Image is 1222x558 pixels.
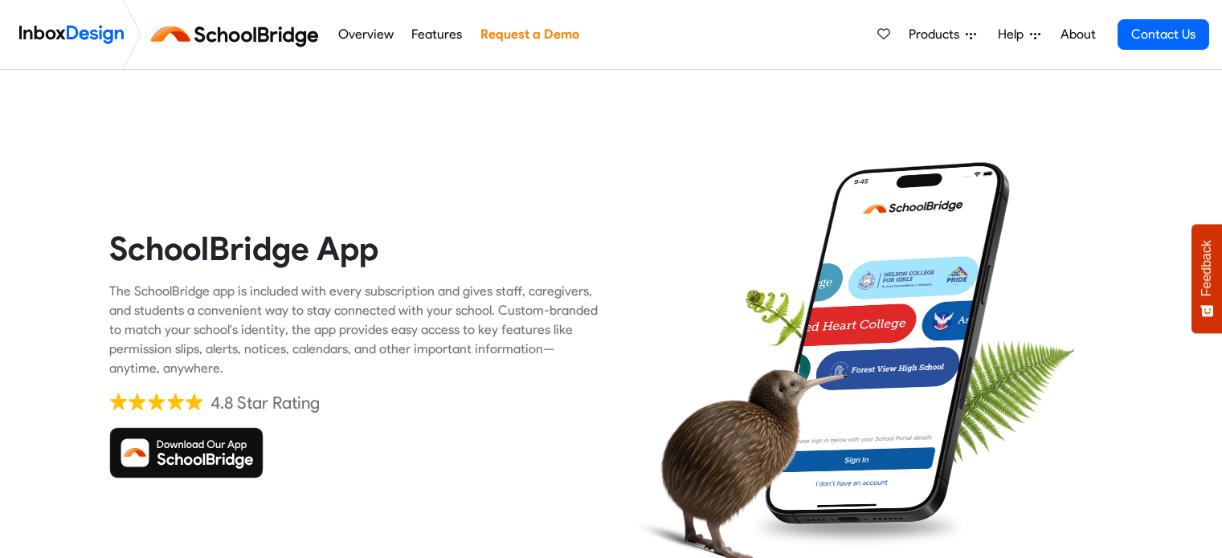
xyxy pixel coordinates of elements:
a: Help [991,18,1047,51]
a: Contact Us [1118,19,1209,50]
button: Feedback - Show survey [1191,224,1222,333]
span: Products [909,25,966,44]
a: Overview [333,18,398,51]
a: About [1056,18,1100,51]
heading: SchoolBridge App [109,228,599,269]
img: schoolbridge logo [148,15,329,54]
a: Request a Demo [476,18,583,51]
img: Download SchoolBridge App [109,427,264,479]
span: Help [998,25,1030,44]
img: shadow.png [747,503,968,550]
a: Products [902,18,983,51]
a: Features [407,18,467,51]
img: phone.png [765,161,1010,524]
div: 4.8 Star Rating [210,391,320,415]
span: Feedback [1200,240,1214,296]
div: The SchoolBridge app is included with every subscription and gives staff, caregivers, and student... [109,282,599,378]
